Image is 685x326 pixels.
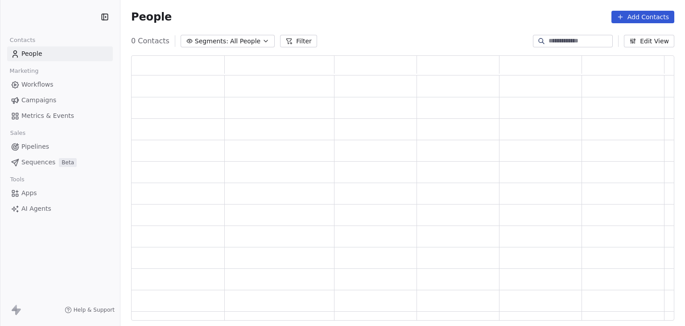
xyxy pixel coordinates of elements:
[21,204,51,213] span: AI Agents
[131,36,169,46] span: 0 Contacts
[280,35,317,47] button: Filter
[6,173,28,186] span: Tools
[6,126,29,140] span: Sales
[21,49,42,59] span: People
[74,306,115,313] span: Help & Support
[624,35,674,47] button: Edit View
[195,37,228,46] span: Segments:
[21,188,37,198] span: Apps
[7,186,113,201] a: Apps
[21,158,55,167] span: Sequences
[7,155,113,170] a: SequencesBeta
[7,201,113,216] a: AI Agents
[7,109,113,123] a: Metrics & Events
[7,46,113,61] a: People
[7,139,113,154] a: Pipelines
[59,158,77,167] span: Beta
[6,33,39,47] span: Contacts
[7,77,113,92] a: Workflows
[6,64,42,78] span: Marketing
[131,10,172,24] span: People
[21,80,54,89] span: Workflows
[21,111,74,121] span: Metrics & Events
[21,142,49,151] span: Pipelines
[65,306,115,313] a: Help & Support
[7,93,113,108] a: Campaigns
[21,96,56,105] span: Campaigns
[230,37,260,46] span: All People
[611,11,674,23] button: Add Contacts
